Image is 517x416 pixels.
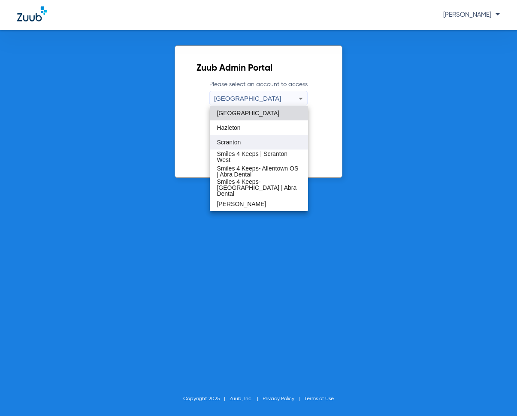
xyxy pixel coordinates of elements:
[217,179,301,197] span: Smiles 4 Keeps- [GEOGRAPHIC_DATA] | Abra Dental
[217,201,266,207] span: [PERSON_NAME]
[217,110,279,116] span: [GEOGRAPHIC_DATA]
[217,139,241,145] span: Scranton
[217,151,301,163] span: Smiles 4 Keeps | Scranton West
[217,165,301,177] span: Smiles 4 Keeps- Allentown OS | Abra Dental
[217,125,240,131] span: Hazleton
